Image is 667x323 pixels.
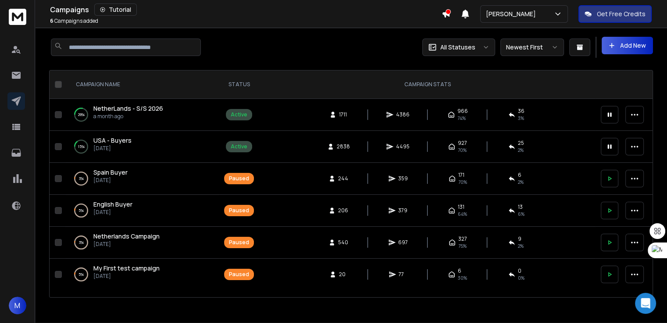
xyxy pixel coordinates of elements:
[93,113,163,120] p: a month ago
[50,18,98,25] p: Campaigns added
[396,111,410,118] span: 4386
[93,241,160,248] p: [DATE]
[518,108,524,115] span: 36
[229,239,249,246] div: Paused
[458,242,467,249] span: 75 %
[339,111,348,118] span: 1711
[65,70,219,99] th: CAMPAIGN NAME
[65,195,219,227] td: 5%English Buyer[DATE]
[518,172,521,179] span: 6
[94,4,137,16] button: Tutorial
[229,207,249,214] div: Paused
[219,70,259,99] th: STATUS
[486,10,539,18] p: [PERSON_NAME]
[398,175,408,182] span: 359
[578,5,652,23] button: Get Free Credits
[457,115,466,122] span: 74 %
[338,239,348,246] span: 540
[78,142,85,151] p: 15 %
[65,259,219,291] td: 5%My First test campaign[DATE]
[93,145,132,152] p: [DATE]
[93,232,160,241] a: Netherlands Campaign
[396,143,410,150] span: 4495
[338,207,348,214] span: 206
[79,174,84,183] p: 3 %
[602,37,653,54] button: Add New
[518,267,521,274] span: 0
[50,4,442,16] div: Campaigns
[458,274,467,281] span: 30 %
[399,271,407,278] span: 77
[458,211,467,218] span: 64 %
[78,206,84,215] p: 5 %
[229,271,249,278] div: Paused
[93,136,132,145] a: USA - Buyers
[518,147,524,154] span: 2 %
[458,140,467,147] span: 927
[93,209,132,216] p: [DATE]
[78,270,84,279] p: 5 %
[65,99,219,131] td: 29%NetherLands - S/S 2026a month ago
[231,111,247,118] div: Active
[458,204,464,211] span: 131
[93,177,128,184] p: [DATE]
[93,264,160,273] a: My First test campaign
[518,235,521,242] span: 9
[79,238,84,247] p: 3 %
[93,200,132,209] a: English Buyer
[518,274,524,281] span: 0 %
[458,267,461,274] span: 6
[597,10,646,18] p: Get Free Credits
[398,239,408,246] span: 697
[50,17,54,25] span: 6
[65,227,219,259] td: 3%Netherlands Campaign[DATE]
[458,235,467,242] span: 327
[518,115,524,122] span: 3 %
[231,143,247,150] div: Active
[93,273,160,280] p: [DATE]
[65,163,219,195] td: 3%Spain Buyer[DATE]
[500,39,564,56] button: Newest First
[518,179,524,186] span: 2 %
[93,168,128,177] a: Spain Buyer
[229,175,249,182] div: Paused
[518,211,524,218] span: 6 %
[458,147,467,154] span: 70 %
[457,108,468,115] span: 966
[398,207,407,214] span: 379
[518,140,524,147] span: 25
[65,131,219,163] td: 15%USA - Buyers[DATE]
[93,104,163,113] a: NetherLands - S/S 2026
[9,297,26,314] button: M
[458,179,467,186] span: 70 %
[518,242,524,249] span: 2 %
[338,175,348,182] span: 244
[337,143,350,150] span: 2838
[339,271,348,278] span: 20
[458,172,464,179] span: 171
[259,70,596,99] th: CAMPAIGN STATS
[440,43,475,52] p: All Statuses
[518,204,523,211] span: 13
[635,293,656,314] div: Open Intercom Messenger
[78,110,85,119] p: 29 %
